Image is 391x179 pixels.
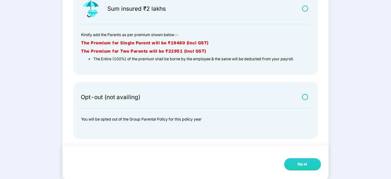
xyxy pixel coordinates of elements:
[81,117,202,121] span: You will be opted out of the Group Parental Policy for this policy year
[81,40,209,45] strong: The Premium for Single Parent will be ₹19480 (Incl GST)
[298,161,307,167] div: Next
[107,6,166,13] div: Sum insured ₹2 lakhs
[284,158,321,170] button: Next
[81,95,140,101] div: Opt-out (not availing)
[81,49,206,54] strong: The Premium for Two Parents will be ₹22951 (Incl GST)
[81,32,179,37] span: Kindly add the Parents as per premium shown below :-
[93,57,294,61] span: The Entire (100%) of the premium shall be borne by the employee & the same will be deducted from ...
